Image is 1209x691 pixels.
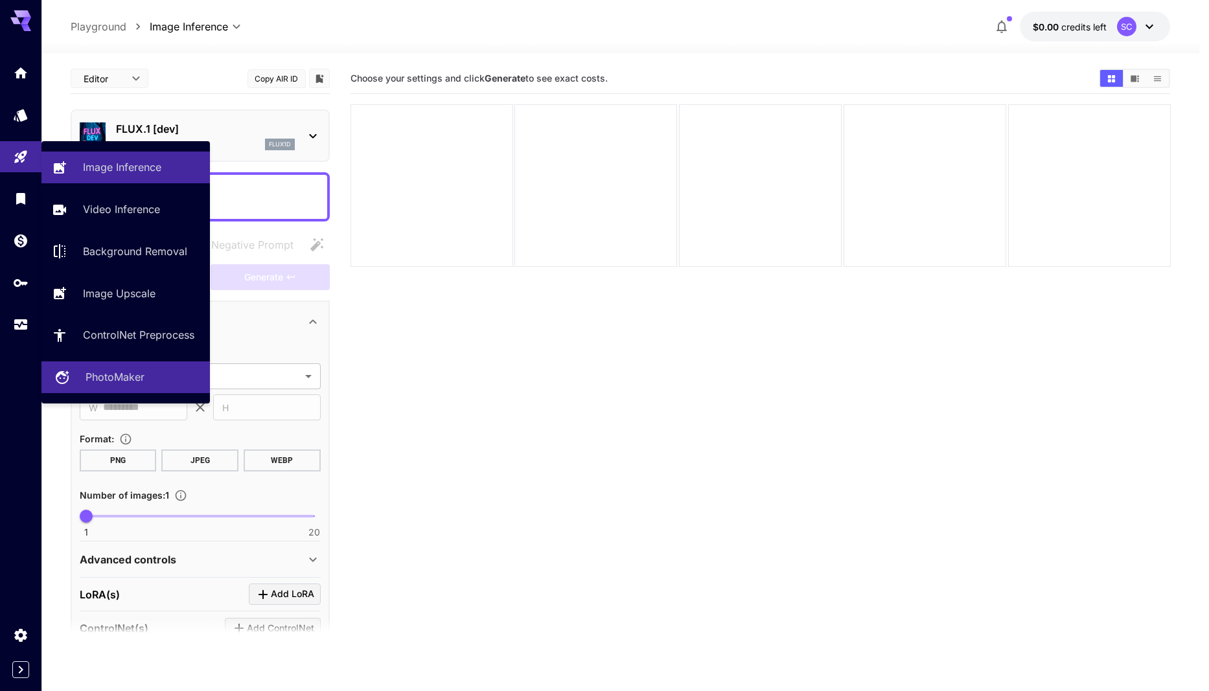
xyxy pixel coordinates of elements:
p: FLUX.1 [dev] [116,121,295,137]
span: Editor [84,72,124,85]
div: Models [13,103,29,119]
div: Settings [13,627,29,643]
p: Playground [71,19,126,34]
p: Video Inference [83,201,160,217]
button: JPEG [161,449,238,471]
a: PhotoMaker [41,361,210,393]
b: Generate [485,73,525,84]
p: Image Upscale [83,286,155,301]
a: Image Inference [41,152,210,183]
span: Image Inference [150,19,228,34]
span: Negative Prompt [211,237,294,253]
div: Show images in grid viewShow images in video viewShow images in list view [1099,69,1170,88]
button: Expand sidebar [12,661,29,678]
button: Specify how many images to generate in a single request. Each image generation will be charged se... [169,489,192,502]
div: Playground [13,144,29,161]
span: 20 [308,526,320,539]
button: WEBP [244,449,321,471]
span: H [222,400,229,415]
span: Choose your settings and click to see exact costs. [351,73,608,84]
button: Copy AIR ID [248,69,306,88]
p: ControlNet Preprocess [83,327,194,343]
div: Home [13,65,29,81]
span: $0.00 [1033,21,1061,32]
p: LoRA(s) [80,587,120,602]
div: SC [1117,17,1136,36]
button: Choose the file format for the output image. [114,433,137,446]
a: Image Upscale [41,277,210,309]
div: API Keys [13,275,29,291]
p: Image Inference [83,159,161,175]
div: $0.00 [1033,20,1107,34]
button: Add to library [314,71,325,86]
button: Show images in video view [1123,70,1146,87]
span: Add LoRA [271,586,314,602]
span: credits left [1061,21,1107,32]
span: Number of images : 1 [80,490,169,501]
button: Show images in grid view [1100,70,1123,87]
a: Video Inference [41,194,210,225]
p: flux1d [269,140,291,149]
nav: breadcrumb [71,19,150,34]
a: Background Removal [41,236,210,267]
p: Background Removal [83,244,187,259]
p: Advanced controls [80,552,176,567]
span: W [89,400,98,415]
button: Show images in list view [1146,70,1169,87]
span: Format : [80,433,114,444]
div: Wallet [13,232,29,249]
button: PNG [80,449,157,471]
div: Usage [13,317,29,333]
span: Negative prompts are not compatible with the selected model. [185,236,304,253]
a: ControlNet Preprocess [41,319,210,351]
span: 1 [84,526,88,539]
button: $0.00 [1020,12,1170,41]
p: PhotoMaker [86,369,144,385]
div: Library [13,190,29,207]
button: Click to add LoRA [249,583,321,605]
